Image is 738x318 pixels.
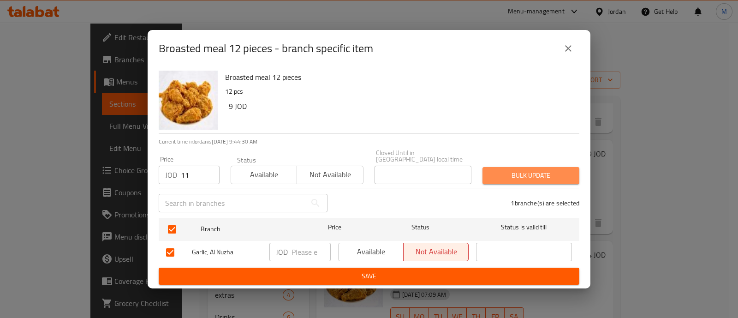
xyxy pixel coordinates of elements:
button: Not available [297,166,363,184]
span: Garlic, Al Nuzha [192,246,262,258]
p: 1 branche(s) are selected [511,198,579,208]
button: Bulk update [482,167,579,184]
button: Not available [403,243,469,261]
button: Available [338,243,404,261]
span: Not available [301,168,359,181]
span: Bulk update [490,170,572,181]
span: Available [235,168,293,181]
p: Current time in Jordan is [DATE] 9:44:30 AM [159,138,579,146]
h2: Broasted meal 12 pieces - branch specific item [159,41,373,56]
input: Please enter price [181,166,220,184]
p: 12 pcs [225,86,572,97]
span: Status is valid till [476,222,572,233]
h6: Broasted meal 12 pieces [225,71,572,84]
h6: 9 JOD [229,100,572,113]
button: close [557,37,579,60]
input: Please enter price [292,243,331,261]
input: Search in branches [159,194,306,212]
span: Price [304,222,365,233]
span: Save [166,270,572,282]
p: JOD [276,246,288,258]
span: Not available [407,245,465,258]
img: Broasted meal 12 pieces [159,71,218,130]
button: Save [159,268,579,285]
p: JOD [165,169,177,180]
button: Available [231,166,297,184]
span: Branch [201,223,297,235]
span: Status [373,222,469,233]
span: Available [342,245,400,258]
